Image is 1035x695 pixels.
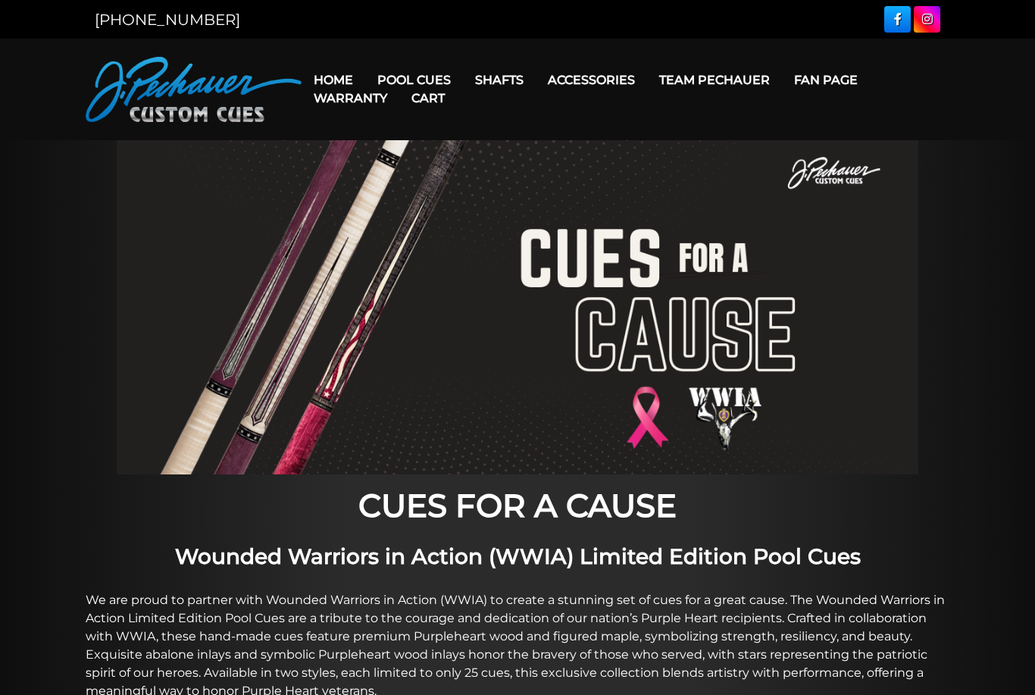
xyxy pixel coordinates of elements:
[399,79,457,117] a: Cart
[647,61,782,99] a: Team Pechauer
[782,61,870,99] a: Fan Page
[358,486,677,525] strong: CUES FOR A CAUSE
[365,61,463,99] a: Pool Cues
[302,79,399,117] a: Warranty
[175,543,861,569] strong: Wounded Warriors in Action (WWIA) Limited Edition Pool Cues
[302,61,365,99] a: Home
[463,61,536,99] a: Shafts
[86,57,302,122] img: Pechauer Custom Cues
[536,61,647,99] a: Accessories
[95,11,240,29] a: [PHONE_NUMBER]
